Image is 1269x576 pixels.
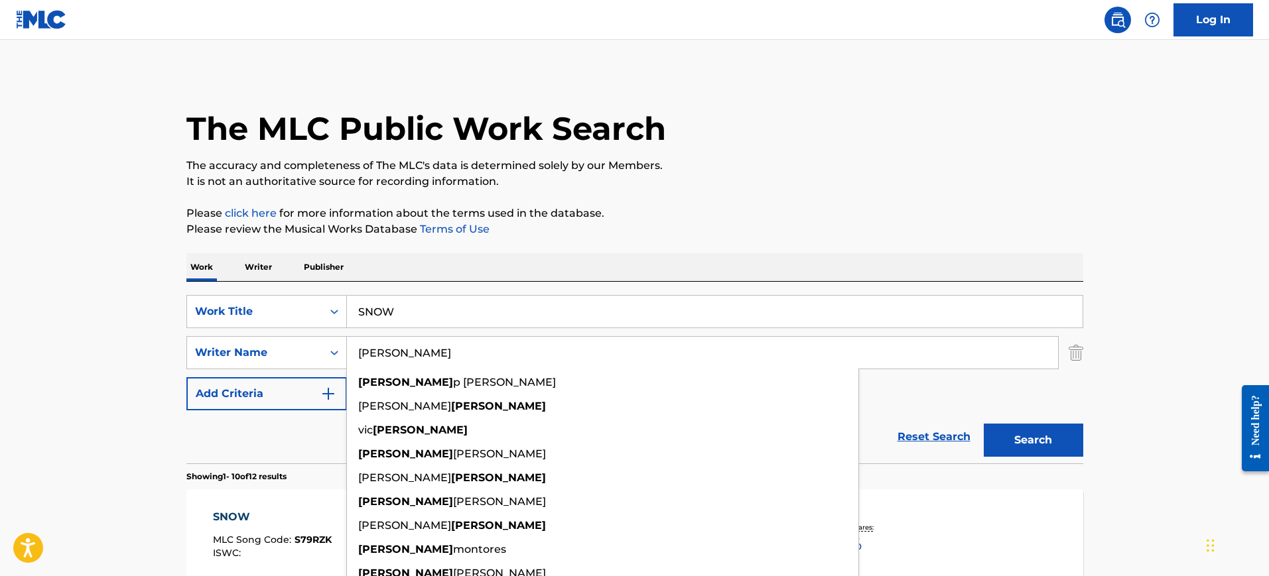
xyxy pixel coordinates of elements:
[16,10,67,29] img: MLC Logo
[1104,7,1131,33] a: Public Search
[358,495,453,508] strong: [PERSON_NAME]
[186,295,1083,463] form: Search Form
[195,345,314,361] div: Writer Name
[195,304,314,319] div: Work Title
[1232,375,1269,482] iframe: Resource Center
[1139,7,1166,33] div: Help
[320,386,336,402] img: 9d2ae6d4665cec9f34b9.svg
[186,109,666,148] h1: The MLC Public Work Search
[453,447,546,460] span: [PERSON_NAME]
[186,221,1083,237] p: Please review the Musical Works Database
[358,519,451,532] span: [PERSON_NAME]
[186,253,217,281] p: Work
[186,471,287,483] p: Showing 1 - 10 of 12 results
[453,376,556,388] span: p [PERSON_NAME]
[417,223,490,235] a: Terms of Use
[358,400,451,412] span: [PERSON_NAME]
[358,424,373,436] span: vic
[241,253,276,281] p: Writer
[891,422,977,451] a: Reset Search
[225,207,277,219] a: click here
[451,471,546,484] strong: [PERSON_NAME]
[186,205,1083,221] p: Please for more information about the terms used in the database.
[213,547,244,559] span: ISWC :
[1173,3,1253,36] a: Log In
[358,447,453,460] strong: [PERSON_NAME]
[1069,336,1083,369] img: Delete Criterion
[984,424,1083,457] button: Search
[358,471,451,484] span: [PERSON_NAME]
[1207,526,1215,565] div: Drag
[186,377,347,410] button: Add Criteria
[451,519,546,532] strong: [PERSON_NAME]
[358,376,453,388] strong: [PERSON_NAME]
[453,495,546,508] span: [PERSON_NAME]
[1203,512,1269,576] iframe: Chat Widget
[1144,12,1160,28] img: help
[300,253,348,281] p: Publisher
[295,534,332,546] span: S79RZK
[1110,12,1126,28] img: search
[213,509,332,525] div: SNOW
[373,424,468,436] strong: [PERSON_NAME]
[451,400,546,412] strong: [PERSON_NAME]
[358,543,453,555] strong: [PERSON_NAME]
[186,158,1083,174] p: The accuracy and completeness of The MLC's data is determined solely by our Members.
[186,174,1083,190] p: It is not an authoritative source for recording information.
[453,543,506,555] span: montores
[213,534,295,546] span: MLC Song Code :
